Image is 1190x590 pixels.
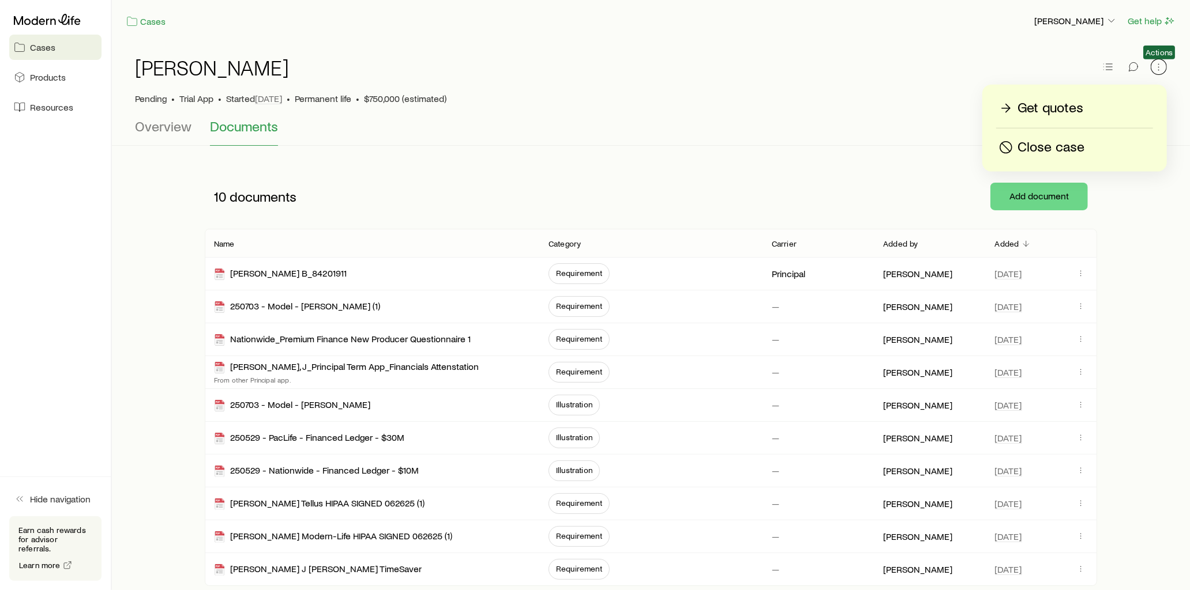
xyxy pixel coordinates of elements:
[883,334,952,345] p: [PERSON_NAME]
[295,93,351,104] span: Permanent life
[772,531,779,542] p: —
[556,498,602,508] span: Requirement
[214,239,235,248] p: Name
[556,367,602,376] span: Requirement
[126,15,166,28] a: Cases
[230,188,296,205] span: documents
[772,334,779,345] p: —
[287,93,290,104] span: •
[9,94,102,120] a: Resources
[218,93,222,104] span: •
[995,239,1019,248] p: Added
[995,301,1022,312] span: [DATE]
[883,301,952,312] p: [PERSON_NAME]
[772,239,797,248] p: Carrier
[772,399,779,411] p: —
[995,366,1022,378] span: [DATE]
[19,561,61,569] span: Learn more
[772,563,779,575] p: —
[214,432,404,445] div: 250529 - PacLife - Financed Ledger - $30M
[214,464,419,478] div: 250529 - Nationwide - Financed Ledger - $10M
[18,525,92,553] p: Earn cash rewards for advisor referrals.
[995,465,1022,476] span: [DATE]
[1146,48,1173,57] span: Actions
[883,239,918,248] p: Added by
[556,268,602,278] span: Requirement
[556,334,602,343] span: Requirement
[995,531,1022,542] span: [DATE]
[772,268,805,279] p: Principal
[9,65,102,90] a: Products
[995,432,1022,444] span: [DATE]
[210,118,278,134] span: Documents
[883,399,952,411] p: [PERSON_NAME]
[556,301,602,311] span: Requirement
[30,41,55,53] span: Cases
[1018,99,1083,118] p: Get quotes
[883,498,952,509] p: [PERSON_NAME]
[995,498,1022,509] span: [DATE]
[214,333,471,346] div: Nationwide_Premium Finance New Producer Questionnaire 1
[30,71,66,83] span: Products
[883,268,952,279] p: [PERSON_NAME]
[990,183,1088,210] button: Add document
[135,118,192,134] span: Overview
[9,35,102,60] a: Cases
[549,239,581,248] p: Category
[30,101,73,113] span: Resources
[171,93,175,104] span: •
[214,300,380,313] div: 250703 - Model - [PERSON_NAME] (1)
[556,466,592,475] span: Illustration
[214,361,479,374] div: [PERSON_NAME], J_Principal Term App_Financials Attenstation
[356,93,359,104] span: •
[226,93,282,104] p: Started
[556,433,592,442] span: Illustration
[772,432,779,444] p: —
[214,530,452,543] div: [PERSON_NAME] Modern-Life HIPAA SIGNED 062625 (1)
[214,563,422,576] div: [PERSON_NAME] J [PERSON_NAME] TimeSaver
[1127,14,1176,28] button: Get help
[883,563,952,575] p: [PERSON_NAME]
[214,375,479,384] p: From other Principal app.
[995,268,1022,279] span: [DATE]
[772,366,779,378] p: —
[214,267,347,281] div: [PERSON_NAME] B_84201911
[883,465,952,476] p: [PERSON_NAME]
[772,465,779,476] p: —
[255,93,282,104] span: [DATE]
[995,563,1022,575] span: [DATE]
[772,498,779,509] p: —
[556,531,602,540] span: Requirement
[1018,138,1084,157] p: Close case
[179,93,213,104] span: Trial App
[995,334,1022,345] span: [DATE]
[556,564,602,573] span: Requirement
[214,497,425,510] div: [PERSON_NAME] Tellus HIPAA SIGNED 062625 (1)
[883,366,952,378] p: [PERSON_NAME]
[135,93,167,104] p: Pending
[772,301,779,312] p: —
[883,432,952,444] p: [PERSON_NAME]
[1034,14,1118,28] button: [PERSON_NAME]
[1034,15,1117,27] p: [PERSON_NAME]
[214,188,226,205] span: 10
[996,138,1153,158] button: Close case
[9,516,102,581] div: Earn cash rewards for advisor referrals.Learn more
[135,118,1167,146] div: Case details tabs
[995,399,1022,411] span: [DATE]
[364,93,446,104] span: $750,000 (estimated)
[214,399,370,412] div: 250703 - Model - [PERSON_NAME]
[996,99,1153,119] a: Get quotes
[883,531,952,542] p: [PERSON_NAME]
[135,56,289,79] h1: [PERSON_NAME]
[556,400,592,409] span: Illustration
[9,486,102,512] button: Hide navigation
[30,493,91,505] span: Hide navigation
